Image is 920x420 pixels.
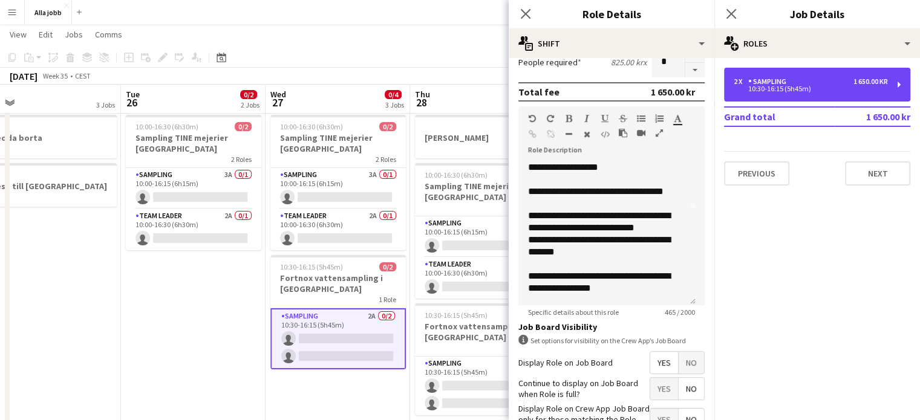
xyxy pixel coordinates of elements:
span: 465 / 2000 [655,308,705,317]
span: No [679,352,704,373]
span: Wed [270,89,286,100]
a: Jobs [60,27,88,42]
app-card-role: Sampling3A0/110:00-16:15 (6h15m) [126,168,261,209]
div: [DATE] [10,70,38,82]
h3: Sampling TINE mejerier [GEOGRAPHIC_DATA] [126,132,261,154]
span: Yes [650,352,678,373]
div: 10:30-16:15 (5h45m) [734,86,888,92]
span: 10:30-16:15 (5h45m) [425,311,488,320]
h3: Job Details [714,6,920,22]
button: Alla jobb [25,1,72,24]
button: Next [845,161,910,186]
button: HTML Code [601,129,609,139]
app-job-card: 10:00-16:30 (6h30m)0/2Sampling TINE mejerier [GEOGRAPHIC_DATA]2 RolesSampling3A0/110:00-16:15 (6h... [126,115,261,250]
h3: Job Board Visibility [518,321,705,332]
span: 2 Roles [231,155,252,164]
span: 10:00-16:30 (6h30m) [135,122,198,131]
span: 28 [413,95,430,109]
button: Horizontal Line [564,129,573,139]
span: Tue [126,89,140,100]
div: 1 650.00 kr [853,77,888,86]
button: Undo [528,114,537,123]
app-job-card: 10:00-16:30 (6h30m)0/2Sampling TINE mejerier [GEOGRAPHIC_DATA]2 RolesSampling3A0/110:00-16:15 (6h... [270,115,406,250]
div: 3 Jobs [385,100,404,109]
button: Redo [546,114,555,123]
button: Decrease [685,63,705,78]
span: Jobs [65,29,83,40]
h3: Role Details [509,6,714,22]
app-card-role: Sampling2A0/210:30-16:15 (5h45m) [415,357,550,415]
div: Set options for visibility on the Crew App’s Job Board [518,335,705,346]
h3: [PERSON_NAME] [415,132,550,143]
button: Unordered List [637,114,645,123]
div: Shift [509,29,714,58]
button: Clear Formatting [582,129,591,139]
button: Underline [601,114,609,123]
h3: Sampling TINE mejerier [GEOGRAPHIC_DATA] [415,181,550,202]
app-card-role: Sampling3A0/110:00-16:15 (6h15m) [415,216,550,257]
span: View [10,29,27,40]
app-job-card: [PERSON_NAME] [415,115,550,158]
div: 2 Jobs [241,100,259,109]
div: Total fee [518,86,560,98]
label: People required [518,57,581,68]
app-job-card: 10:00-16:30 (6h30m)0/2Sampling TINE mejerier [GEOGRAPHIC_DATA]2 RolesSampling3A0/110:00-16:15 (6h... [415,163,550,299]
app-job-card: 10:30-16:15 (5h45m)0/2Fortnox vattensampling i [GEOGRAPHIC_DATA]1 RoleSampling2A0/210:30-16:15 (5... [415,303,550,415]
h3: Fortnox vattensampling i [GEOGRAPHIC_DATA] [270,273,406,294]
button: Paste as plain text [619,128,627,138]
button: Strikethrough [619,114,627,123]
span: Comms [95,29,122,40]
span: Specific details about this role [518,308,628,317]
button: Bold [564,114,573,123]
span: 26 [124,95,140,109]
span: 10:00-16:30 (6h30m) [280,122,343,131]
button: Ordered List [655,114,664,123]
span: 0/2 [235,122,252,131]
button: Insert video [637,128,645,138]
td: 1 650.00 kr [834,107,910,126]
span: 0/2 [379,122,396,131]
span: No [679,378,704,399]
span: Edit [39,29,53,40]
span: 27 [269,95,286,109]
div: 3 Jobs [96,100,115,109]
a: Edit [34,27,57,42]
app-job-card: 10:30-16:15 (5h45m)0/2Fortnox vattensampling i [GEOGRAPHIC_DATA]1 RoleSampling2A0/210:30-16:15 (5... [270,255,406,369]
app-card-role: Team Leader2A0/110:00-16:30 (6h30m) [415,257,550,299]
span: 10:00-16:30 (6h30m) [425,170,488,179]
td: Grand total [724,107,834,126]
span: 1 Role [379,295,396,304]
div: CEST [75,71,91,80]
button: Italic [582,114,591,123]
span: Week 35 [40,71,70,80]
label: Display Role on Job Board [518,357,613,368]
a: Comms [90,27,127,42]
div: 1 650.00 kr [651,86,695,98]
span: 0/2 [240,90,257,99]
a: View [5,27,31,42]
app-card-role: Team Leader2A0/110:00-16:30 (6h30m) [270,209,406,250]
button: Previous [724,161,789,186]
span: Yes [650,378,678,399]
span: Thu [415,89,430,100]
app-card-role: Team Leader2A0/110:00-16:30 (6h30m) [126,209,261,250]
h3: Sampling TINE mejerier [GEOGRAPHIC_DATA] [270,132,406,154]
button: Fullscreen [655,128,664,138]
span: 0/4 [385,90,402,99]
div: Roles [714,29,920,58]
app-card-role: Sampling2A0/210:30-16:15 (5h45m) [270,308,406,369]
span: 2 Roles [376,155,396,164]
div: Sampling [748,77,791,86]
button: Text Color [673,114,682,123]
div: 2 x [734,77,748,86]
span: 10:30-16:15 (5h45m) [280,262,343,271]
label: Continue to display on Job Board when Role is full? [518,378,650,399]
app-card-role: Sampling3A0/110:00-16:15 (6h15m) [270,168,406,209]
h3: Fortnox vattensampling i [GEOGRAPHIC_DATA] [415,321,550,343]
